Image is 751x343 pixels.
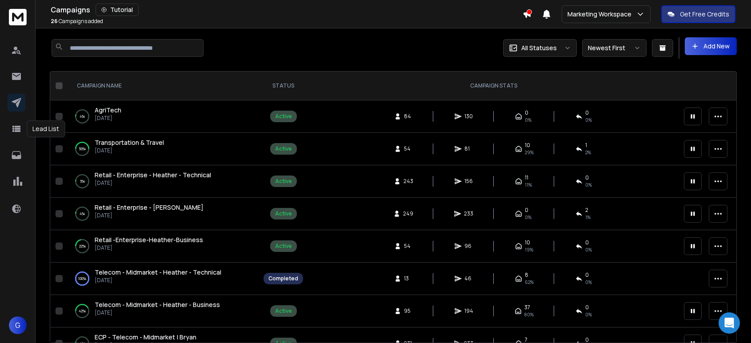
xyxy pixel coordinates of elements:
[95,235,203,244] span: Retail -Enterprise-Heather-Business
[80,112,85,121] p: 4 %
[275,307,292,315] div: Active
[95,138,164,147] a: Transportation & Travel
[78,274,86,283] p: 100 %
[524,304,530,311] span: 37
[403,178,413,185] span: 243
[525,214,531,221] span: 0%
[95,147,164,154] p: [DATE]
[275,243,292,250] div: Active
[464,178,473,185] span: 156
[404,243,413,250] span: 54
[585,304,589,311] span: 0
[95,179,211,187] p: [DATE]
[79,307,86,315] p: 42 %
[585,116,592,124] span: 0 %
[66,198,258,230] td: 4%Retail - Enterprise - [PERSON_NAME][DATE]
[661,5,735,23] button: Get Free Credits
[464,145,473,152] span: 81
[585,207,588,214] span: 2
[464,210,473,217] span: 233
[719,312,740,334] div: Open Intercom Messenger
[525,207,528,214] span: 0
[525,109,528,116] span: 0
[66,263,258,295] td: 100%Telecom - Midmarket - Heather - Technical[DATE]
[80,209,85,218] p: 4 %
[585,311,592,318] span: 0 %
[95,309,220,316] p: [DATE]
[585,174,589,181] span: 0
[66,295,258,327] td: 42%Telecom - Midmarket - Heather - Business[DATE]
[95,171,211,179] a: Retail - Enterprise - Heather - Technical
[525,142,530,149] span: 10
[585,271,589,279] span: 0
[51,18,103,25] p: Campaigns added
[95,212,204,219] p: [DATE]
[403,210,413,217] span: 249
[585,214,591,221] span: 1 %
[525,239,530,246] span: 10
[95,106,121,115] a: AgriTech
[525,116,531,124] span: 0%
[464,113,473,120] span: 130
[66,133,258,165] td: 50%Transportation & Travel[DATE]
[567,10,635,19] p: Marketing Workspace
[585,109,589,116] span: 0
[404,275,413,282] span: 13
[275,178,292,185] div: Active
[95,333,196,341] span: ECP - Telecom - Midmarket | Bryan
[95,268,221,277] a: Telecom - Midmarket - Heather - Technical
[9,316,27,334] button: G
[66,72,258,100] th: CAMPAIGN NAME
[585,239,589,246] span: 0
[585,181,592,188] span: 0 %
[79,242,86,251] p: 22 %
[464,307,473,315] span: 194
[585,149,591,156] span: 2 %
[525,181,532,188] span: 11 %
[80,177,85,186] p: 3 %
[585,279,592,286] span: 0 %
[521,44,557,52] p: All Statuses
[51,4,523,16] div: Campaigns
[582,39,647,57] button: Newest First
[464,243,473,250] span: 96
[95,300,220,309] a: Telecom - Midmarket - Heather - Business
[95,115,121,122] p: [DATE]
[66,230,258,263] td: 22%Retail -Enterprise-Heather-Business[DATE]
[96,4,139,16] button: Tutorial
[95,171,211,179] span: Retail - Enterprise - Heather - Technical
[79,144,86,153] p: 50 %
[525,279,534,286] span: 62 %
[258,72,308,100] th: STATUS
[404,145,413,152] span: 54
[585,246,592,253] span: 0 %
[95,106,121,114] span: AgriTech
[524,311,534,318] span: 80 %
[95,235,203,244] a: Retail -Enterprise-Heather-Business
[525,246,533,253] span: 19 %
[27,120,65,137] div: Lead List
[95,203,204,211] span: Retail - Enterprise - [PERSON_NAME]
[268,275,298,282] div: Completed
[525,271,528,279] span: 8
[51,17,58,25] span: 26
[464,275,473,282] span: 46
[275,210,292,217] div: Active
[404,307,413,315] span: 95
[525,149,534,156] span: 29 %
[275,113,292,120] div: Active
[95,333,196,342] a: ECP - Telecom - Midmarket | Bryan
[685,37,737,55] button: Add New
[585,142,587,149] span: 1
[66,100,258,133] td: 4%AgriTech[DATE]
[95,244,203,251] p: [DATE]
[275,145,292,152] div: Active
[525,174,528,181] span: 11
[404,113,413,120] span: 84
[308,72,679,100] th: CAMPAIGN STATS
[95,277,221,284] p: [DATE]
